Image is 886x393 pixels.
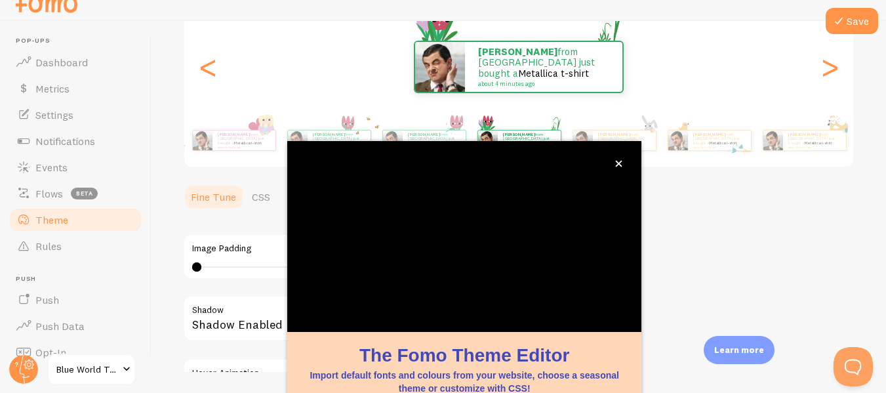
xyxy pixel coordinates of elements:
h1: The Fomo Theme Editor [303,342,626,368]
a: Metallica t-shirt [519,140,547,146]
span: Theme [35,213,68,226]
a: Metallica t-shirt [518,67,589,79]
a: Opt-In [8,339,143,365]
p: from [GEOGRAPHIC_DATA] just bought a [408,132,460,148]
a: Metallica t-shirt [233,140,262,146]
span: Push Data [35,320,85,333]
span: Notifications [35,134,95,148]
p: from [GEOGRAPHIC_DATA] just bought a [598,132,651,148]
span: Settings [35,108,73,121]
button: Save [826,8,878,34]
img: Fomo [477,131,497,150]
strong: [PERSON_NAME] [693,132,725,137]
a: Metallica t-shirt [424,140,452,146]
img: Fomo [415,42,465,92]
strong: [PERSON_NAME] [598,132,630,137]
span: beta [71,188,98,199]
strong: [PERSON_NAME] [478,45,557,58]
button: close, [612,157,626,171]
small: about 4 minutes ago [218,146,269,148]
div: Next slide [822,20,837,114]
img: Fomo [763,131,782,150]
p: from [GEOGRAPHIC_DATA] just bought a [218,132,270,148]
p: from [GEOGRAPHIC_DATA] just bought a [788,132,841,148]
small: about 4 minutes ago [598,146,649,148]
img: Fomo [382,131,402,150]
small: about 4 minutes ago [788,146,839,148]
a: Rules [8,233,143,259]
iframe: Help Scout Beacon - Open [834,347,873,386]
a: Metallica t-shirt [329,140,357,146]
span: Blue World Treasures [56,362,119,377]
p: from [GEOGRAPHIC_DATA] just bought a [503,132,555,148]
span: Flows [35,187,63,200]
span: Pop-ups [16,37,143,45]
span: Push [35,293,59,306]
a: Notifications [8,128,143,154]
span: Dashboard [35,56,88,69]
a: Flows beta [8,180,143,207]
strong: [PERSON_NAME] [313,132,344,137]
img: Fomo [192,131,212,150]
strong: [PERSON_NAME] [408,132,439,137]
div: Previous slide [200,20,216,114]
a: Settings [8,102,143,128]
label: Image Padding [192,243,567,255]
a: Metrics [8,75,143,102]
a: Metallica t-shirt [804,140,832,146]
span: Opt-In [35,346,66,359]
strong: [PERSON_NAME] [503,132,534,137]
p: from [GEOGRAPHIC_DATA] just bought a [478,47,609,87]
span: Events [35,161,68,174]
img: Fomo [287,131,307,150]
a: Metallica t-shirt [709,140,737,146]
a: Events [8,154,143,180]
a: Metallica t-shirt [614,140,642,146]
div: Shadow Enabled [183,295,576,343]
small: about 4 minutes ago [478,81,605,87]
small: about 4 minutes ago [693,146,744,148]
strong: [PERSON_NAME] [788,132,820,137]
strong: [PERSON_NAME] [218,132,249,137]
a: Theme [8,207,143,233]
span: Rules [35,239,62,253]
span: Metrics [35,82,70,95]
a: Blue World Treasures [47,354,136,385]
a: CSS [244,184,278,210]
a: Dashboard [8,49,143,75]
p: from [GEOGRAPHIC_DATA] just bought a [313,132,365,148]
img: Fomo [573,131,592,150]
p: Learn more [714,344,764,356]
div: Learn more [704,336,775,364]
a: Fine Tune [183,184,244,210]
p: from [GEOGRAPHIC_DATA] just bought a [693,132,746,148]
span: Push [16,275,143,283]
a: Push Data [8,313,143,339]
img: Fomo [668,131,687,150]
a: Push [8,287,143,313]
